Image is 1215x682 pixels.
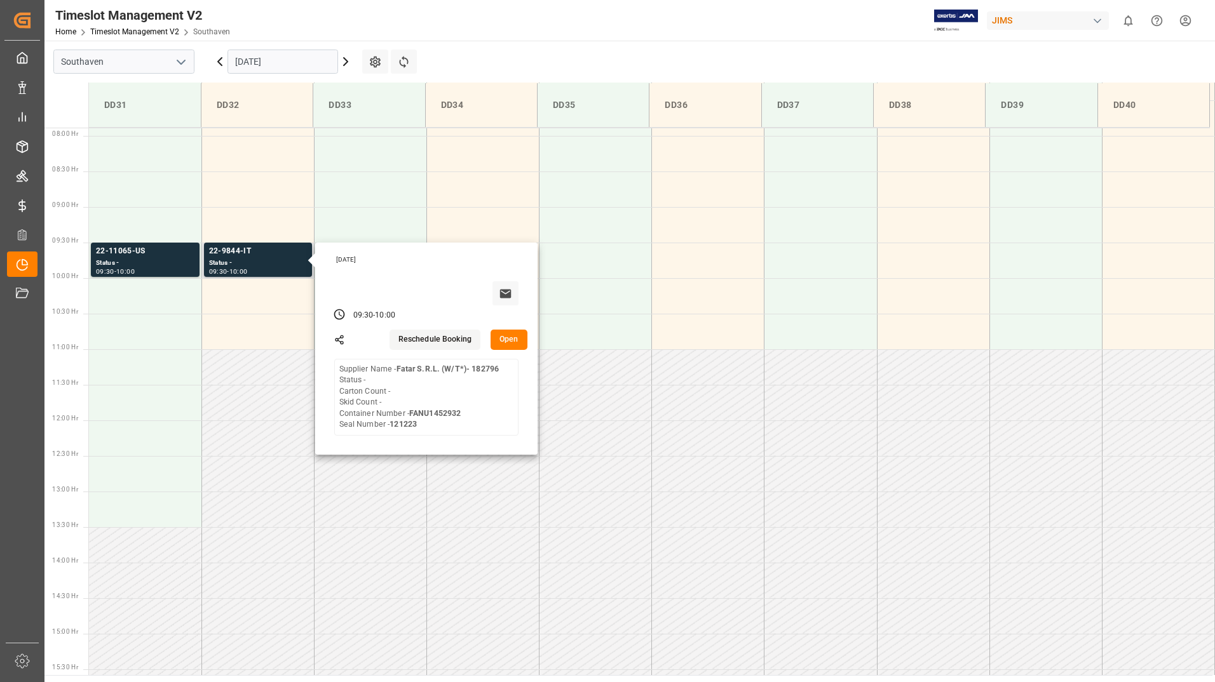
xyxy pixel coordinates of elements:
[339,364,499,431] div: Supplier Name - Status - Carton Count - Skid Count - Container Number - Seal Number -
[52,450,78,457] span: 12:30 Hr
[171,52,190,72] button: open menu
[96,258,194,269] div: Status -
[52,592,78,599] span: 14:30 Hr
[548,93,639,117] div: DD35
[373,310,375,321] div: -
[390,330,480,350] button: Reschedule Booking
[353,310,374,321] div: 09:30
[375,310,395,321] div: 10:00
[96,245,194,258] div: 22-11065-US
[52,415,78,422] span: 12:00 Hr
[53,50,194,74] input: Type to search/select
[1143,6,1171,35] button: Help Center
[99,93,191,117] div: DD31
[227,50,338,74] input: DD.MM.YYYY
[987,8,1114,32] button: JIMS
[660,93,750,117] div: DD36
[52,272,78,279] span: 10:00 Hr
[227,269,229,274] div: -
[52,557,78,564] span: 14:00 Hr
[96,269,114,274] div: 09:30
[491,330,527,350] button: Open
[52,344,78,351] span: 11:00 Hr
[114,269,116,274] div: -
[209,269,227,274] div: 09:30
[332,255,524,264] div: [DATE]
[52,130,78,137] span: 08:00 Hr
[409,409,461,418] b: FANU1452932
[1108,93,1199,117] div: DD40
[52,308,78,315] span: 10:30 Hr
[52,486,78,493] span: 13:00 Hr
[884,93,975,117] div: DD38
[52,201,78,208] span: 09:00 Hr
[996,93,1087,117] div: DD39
[52,379,78,386] span: 11:30 Hr
[209,245,307,258] div: 22-9844-IT
[90,27,179,36] a: Timeslot Management V2
[55,27,76,36] a: Home
[390,420,417,429] b: 121223
[323,93,414,117] div: DD33
[987,11,1109,30] div: JIMS
[772,93,863,117] div: DD37
[934,10,978,32] img: Exertis%20JAM%20-%20Email%20Logo.jpg_1722504956.jpg
[52,628,78,635] span: 15:00 Hr
[397,364,499,373] b: Fatar S.R.L. (W/T*)- 182796
[209,258,307,269] div: Status -
[212,93,302,117] div: DD32
[55,6,230,25] div: Timeslot Management V2
[1114,6,1143,35] button: show 0 new notifications
[52,664,78,671] span: 15:30 Hr
[52,166,78,173] span: 08:30 Hr
[116,269,135,274] div: 10:00
[52,237,78,244] span: 09:30 Hr
[52,521,78,528] span: 13:30 Hr
[229,269,248,274] div: 10:00
[436,93,527,117] div: DD34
